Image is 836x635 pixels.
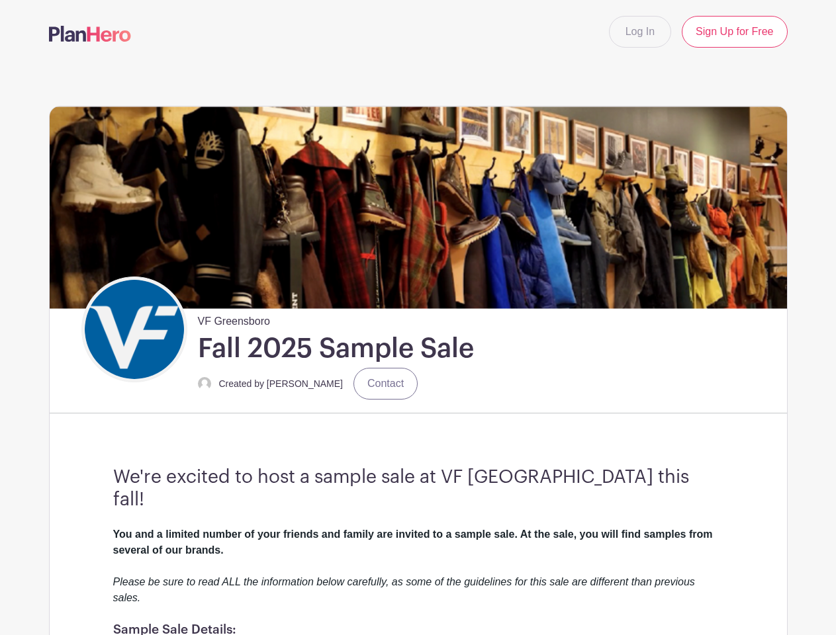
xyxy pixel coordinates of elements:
img: logo-507f7623f17ff9eddc593b1ce0a138ce2505c220e1c5a4e2b4648c50719b7d32.svg [49,26,131,42]
span: VF Greensboro [198,308,270,329]
strong: You and a limited number of your friends and family are invited to a sample sale. At the sale, yo... [113,529,713,556]
img: default-ce2991bfa6775e67f084385cd625a349d9dcbb7a52a09fb2fda1e96e2d18dcdb.png [198,377,211,390]
small: Created by [PERSON_NAME] [219,378,344,389]
a: Contact [353,368,418,400]
img: VF_Icon_FullColor_CMYK-small.png [85,280,184,379]
a: Sign Up for Free [682,16,787,48]
a: Log In [609,16,671,48]
img: Sample%20Sale.png [50,106,787,308]
em: Please be sure to read ALL the information below carefully, as some of the guidelines for this sa... [113,576,695,603]
h1: Fall 2025 Sample Sale [198,332,474,365]
h3: We're excited to host a sample sale at VF [GEOGRAPHIC_DATA] this fall! [113,466,723,511]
